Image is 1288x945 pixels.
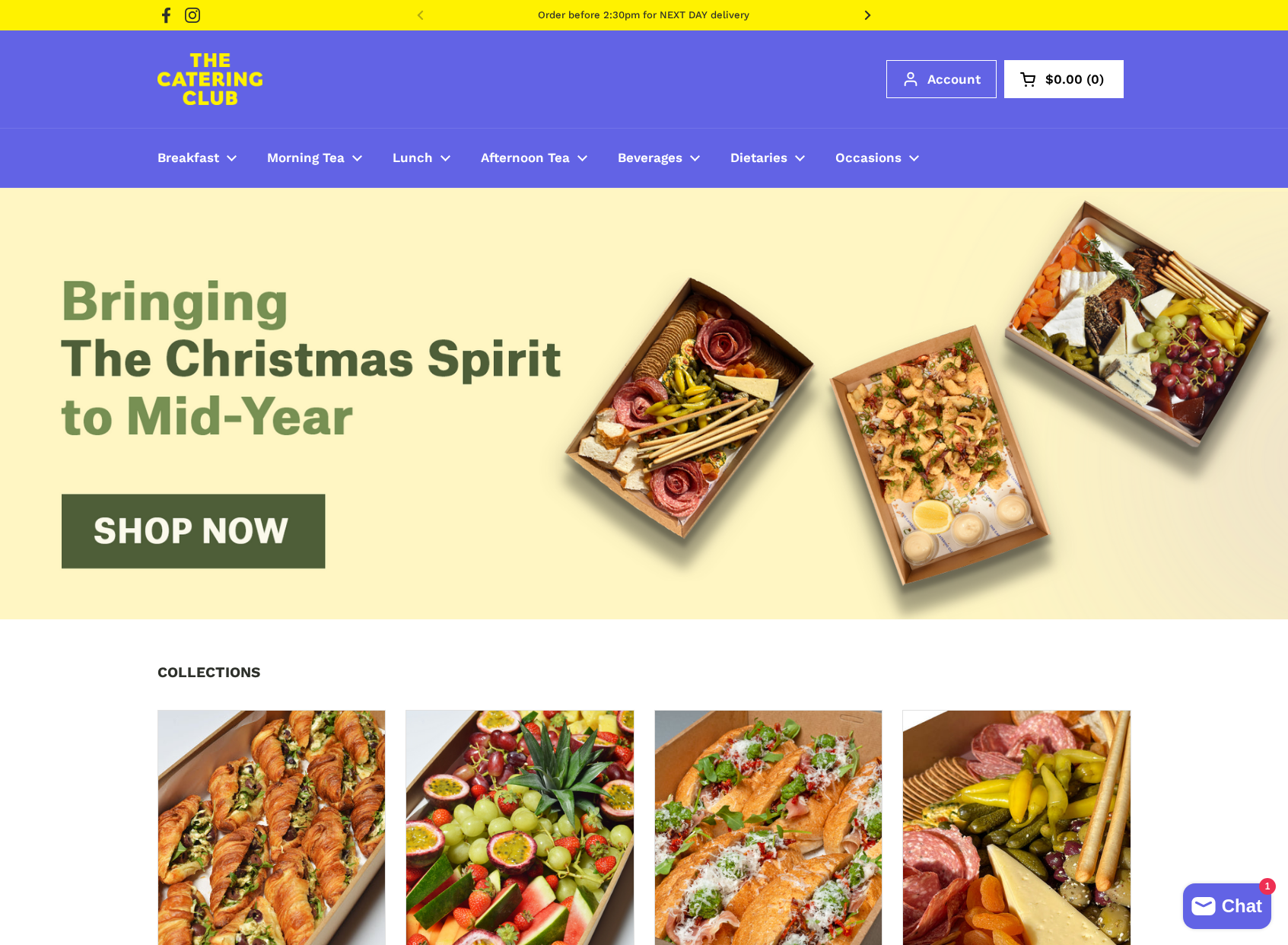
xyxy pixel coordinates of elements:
[1083,73,1108,86] span: 0
[157,665,260,679] h2: COLLECTIONS
[835,150,902,167] span: Occasions
[157,150,219,167] span: Breakfast
[730,150,787,167] span: Dietaries
[157,53,262,105] img: The Catering Club
[820,140,934,176] a: Occasions
[1178,883,1276,933] inbox-online-store-chat: Shopify online store chat
[618,150,682,167] span: Beverages
[481,150,570,167] span: Afternoon Tea
[252,140,377,176] a: Morning Tea
[393,150,433,167] span: Lunch
[886,60,997,98] a: Account
[538,10,749,21] a: Order before 2:30pm for NEXT DAY delivery
[1045,73,1083,86] span: $0.00
[142,140,252,176] a: Breakfast
[267,150,345,167] span: Morning Tea
[377,140,466,176] a: Lunch
[466,140,603,176] a: Afternoon Tea
[715,140,820,176] a: Dietaries
[603,140,715,176] a: Beverages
